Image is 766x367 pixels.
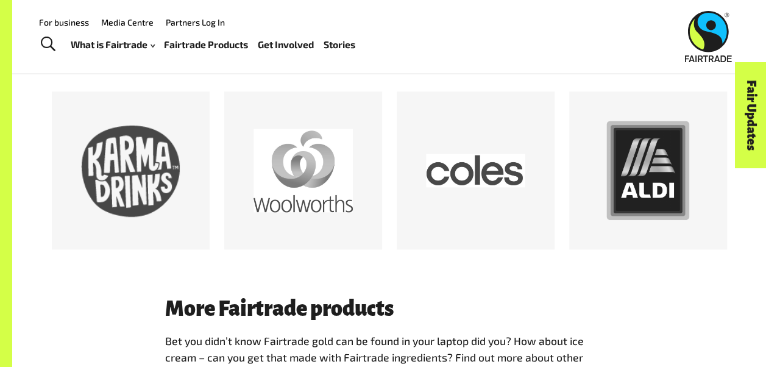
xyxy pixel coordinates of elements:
a: Get Involved [258,36,314,53]
a: Media Centre [101,17,154,27]
h3: More Fairtrade products [165,298,614,321]
img: Fairtrade Australia New Zealand logo [685,11,732,62]
a: What is Fairtrade [71,36,155,53]
a: Partners Log In [166,17,225,27]
a: For business [39,17,89,27]
a: Fairtrade Products [164,36,248,53]
a: Toggle Search [33,29,63,60]
a: Stories [324,36,355,53]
